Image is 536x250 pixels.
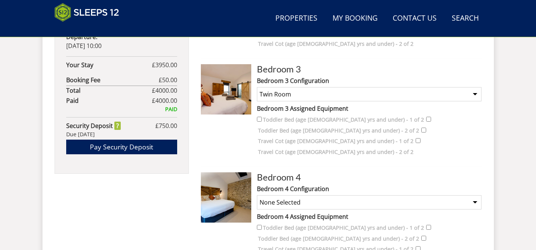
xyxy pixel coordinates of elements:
[272,10,320,27] a: Properties
[152,86,177,95] span: £
[258,137,413,145] label: Travel Cot (age [DEMOGRAPHIC_DATA] yrs and under) - 1 of 2
[449,10,482,27] a: Search
[263,224,424,232] label: Toddler Bed (age [DEMOGRAPHIC_DATA] yrs and under) - 1 of 2
[66,33,97,41] strong: Departure:
[257,64,481,74] h3: Bedroom 3
[258,235,419,243] label: Toddler Bed (age [DEMOGRAPHIC_DATA] yrs and under) - 2 of 2
[257,212,481,221] label: Bedroom 4 Assigned Equipment
[55,3,119,22] img: Sleeps 12
[155,86,177,95] span: 4000.00
[159,75,177,84] span: £
[329,10,381,27] a: My Booking
[257,76,481,85] label: Bedroom 3 Configuration
[390,10,440,27] a: Contact Us
[66,121,121,130] strong: Security Deposit
[257,104,481,113] label: Bedroom 3 Assigned Equipment
[257,184,481,193] label: Bedroom 4 Configuration
[66,140,177,154] a: Pay Security Deposit
[201,64,251,114] img: Room Image
[162,76,177,84] span: 50.00
[258,148,413,156] label: Travel Cot (age [DEMOGRAPHIC_DATA] yrs and under) - 2 of 2
[159,122,177,130] span: 750.00
[152,96,177,105] span: £
[155,61,177,69] span: 3950.00
[257,172,481,182] h3: Bedroom 4
[155,96,177,105] span: 4000.00
[66,75,159,84] strong: Booking Fee
[258,40,413,48] label: Travel Cot (age [DEMOGRAPHIC_DATA] yrs and under) - 2 of 2
[155,121,177,130] span: £
[66,60,152,69] strong: Your Stay
[66,32,177,50] p: [DATE] 10:00
[66,86,152,95] strong: Total
[66,105,177,113] div: PAID
[152,60,177,69] span: £
[51,26,130,33] iframe: Customer reviews powered by Trustpilot
[258,127,419,135] label: Toddler Bed (age [DEMOGRAPHIC_DATA] yrs and under) - 2 of 2
[66,96,152,105] strong: Paid
[263,116,424,124] label: Toddler Bed (age [DEMOGRAPHIC_DATA] yrs and under) - 1 of 2
[201,172,251,223] img: Room Image
[66,130,177,139] div: Due [DATE]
